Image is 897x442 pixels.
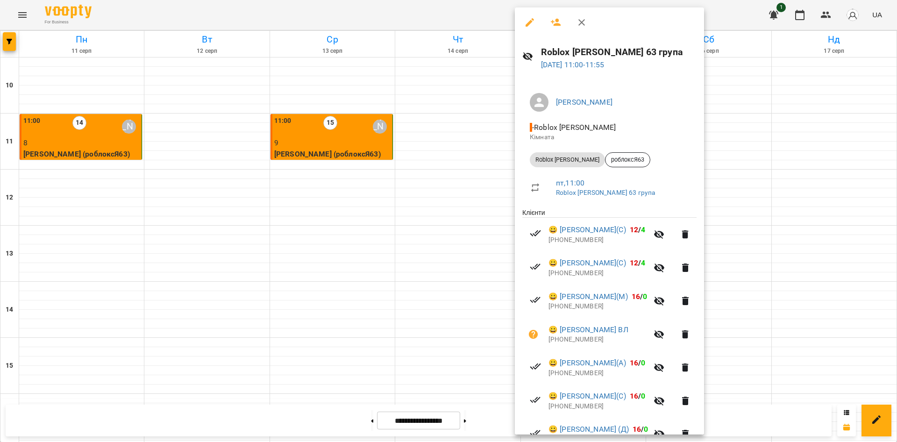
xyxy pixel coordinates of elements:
[548,335,648,344] p: [PHONE_NUMBER]
[556,98,612,107] a: [PERSON_NAME]
[630,225,638,234] span: 12
[641,358,645,367] span: 0
[548,369,648,378] p: [PHONE_NUMBER]
[530,261,541,272] svg: Візит сплачено
[641,392,645,400] span: 0
[630,258,638,267] span: 12
[632,292,640,301] span: 16
[548,257,626,269] a: 😀 [PERSON_NAME](С)
[644,425,648,434] span: 0
[641,225,645,234] span: 4
[630,358,638,367] span: 16
[556,178,584,187] a: пт , 11:00
[530,123,618,132] span: - Roblox [PERSON_NAME]
[541,45,697,59] h6: Roblox [PERSON_NAME] 63 група
[632,292,648,301] b: /
[522,323,545,346] button: Візит ще не сплачено. Додати оплату?
[630,225,646,234] b: /
[530,428,541,439] svg: Візит сплачено
[530,394,541,406] svg: Візит сплачено
[630,258,646,267] b: /
[548,357,626,369] a: 😀 [PERSON_NAME](А)
[633,425,648,434] b: /
[548,224,626,235] a: 😀 [PERSON_NAME](С)
[541,60,605,69] a: [DATE] 11:00-11:55
[530,133,689,142] p: Кімната
[548,402,648,411] p: [PHONE_NUMBER]
[630,358,646,367] b: /
[530,361,541,372] svg: Візит сплачено
[605,152,650,167] div: роблоксЯ63
[530,228,541,239] svg: Візит сплачено
[548,391,626,402] a: 😀 [PERSON_NAME](С)
[548,269,648,278] p: [PHONE_NUMBER]
[630,392,646,400] b: /
[630,392,638,400] span: 16
[548,324,628,335] a: 😀 [PERSON_NAME] ВЛ
[530,156,605,164] span: Roblox [PERSON_NAME]
[641,258,645,267] span: 4
[643,292,647,301] span: 0
[633,425,641,434] span: 16
[605,156,650,164] span: роблоксЯ63
[548,302,648,311] p: [PHONE_NUMBER]
[548,424,629,435] a: 😀 [PERSON_NAME] (Д)
[530,294,541,306] svg: Візит сплачено
[548,291,628,302] a: 😀 [PERSON_NAME](М)
[556,189,655,196] a: Roblox [PERSON_NAME] 63 група
[548,235,648,245] p: [PHONE_NUMBER]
